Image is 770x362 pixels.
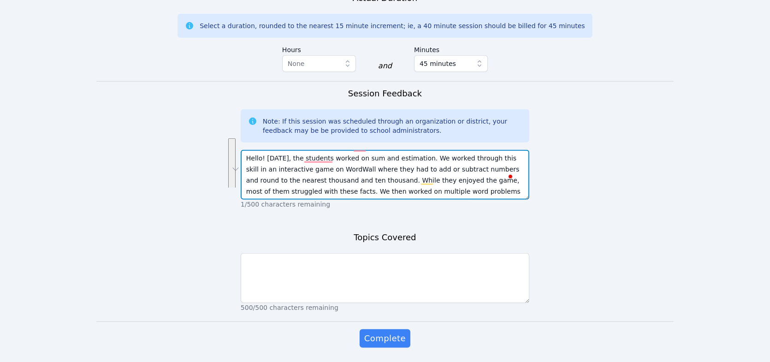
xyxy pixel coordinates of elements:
[282,42,356,55] label: Hours
[200,21,585,30] div: Select a duration, rounded to the nearest 15 minute increment; ie, a 40 minute session should be ...
[241,150,529,200] textarea: To enrich screen reader interactions, please activate Accessibility in Grammarly extension settings
[348,87,422,100] h3: Session Feedback
[364,332,406,345] span: Complete
[414,55,488,72] button: 45 minutes
[282,55,356,72] button: None
[241,200,529,209] p: 1/500 characters remaining
[354,231,416,244] h3: Topics Covered
[378,60,392,71] div: and
[360,329,410,348] button: Complete
[414,42,488,55] label: Minutes
[420,58,456,69] span: 45 minutes
[241,303,529,312] p: 500/500 characters remaining
[263,117,522,135] div: Note: If this session was scheduled through an organization or district, your feedback may be be ...
[288,60,305,67] span: None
